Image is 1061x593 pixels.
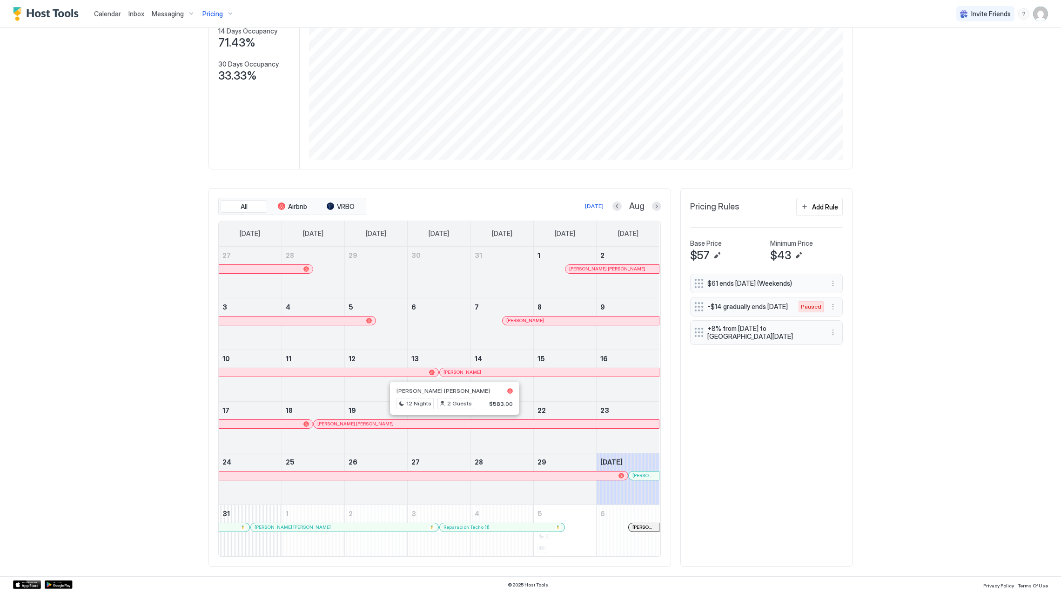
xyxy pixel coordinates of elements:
td: September 5, 2025 [533,505,596,556]
a: September 3, 2025 [408,505,470,522]
a: July 30, 2025 [408,247,470,264]
span: 4 [475,510,479,518]
button: [DATE] [584,201,605,212]
td: August 15, 2025 [533,350,596,401]
a: August 7, 2025 [471,298,533,316]
span: 8 [537,303,542,311]
td: July 27, 2025 [219,247,282,298]
a: July 28, 2025 [282,247,344,264]
span: 19 [349,406,356,414]
span: VRBO [337,202,355,211]
td: August 28, 2025 [470,453,533,505]
span: [PERSON_NAME] [PERSON_NAME] [396,387,490,394]
button: Edit [712,250,723,261]
td: August 31, 2025 [219,505,282,556]
span: 1 [286,510,289,518]
span: Airbnb [288,202,307,211]
span: 7 [475,303,479,311]
a: Wednesday [419,221,458,246]
span: 31 [475,251,482,259]
div: menu [827,327,839,338]
a: August 19, 2025 [345,402,407,419]
td: August 8, 2025 [533,298,596,350]
span: 27 [411,458,420,466]
span: 28 [286,251,294,259]
span: Messaging [152,10,184,18]
a: August 22, 2025 [534,402,596,419]
span: 6 [411,303,416,311]
td: August 29, 2025 [533,453,596,505]
td: September 2, 2025 [345,505,408,556]
span: Inbox [128,10,144,18]
a: Thursday [483,221,522,246]
span: 29 [537,458,546,466]
td: August 12, 2025 [345,350,408,401]
span: 18 [286,406,293,414]
span: 12 Nights [406,399,431,408]
a: Terms Of Use [1018,580,1048,590]
a: August 15, 2025 [534,350,596,367]
td: September 3, 2025 [408,505,470,556]
span: 26 [349,458,357,466]
div: [PERSON_NAME] [PERSON_NAME] [255,524,435,530]
a: Inbox [128,9,144,19]
a: August 29, 2025 [534,453,596,471]
span: 6 [600,510,605,518]
a: August 17, 2025 [219,402,282,419]
span: 4 [286,303,290,311]
span: 3 [411,510,416,518]
a: July 31, 2025 [471,247,533,264]
div: menu [1018,8,1029,20]
span: [PERSON_NAME] [632,524,655,530]
span: 33.33% [218,69,257,83]
td: August 13, 2025 [408,350,470,401]
div: menu [827,301,839,312]
span: [DATE] [600,458,623,466]
div: menu [827,278,839,289]
td: August 30, 2025 [597,453,659,505]
button: All [221,200,267,213]
button: Next month [652,202,661,211]
span: 13 [411,355,419,363]
a: Saturday [609,221,648,246]
td: August 18, 2025 [282,401,344,453]
td: August 16, 2025 [597,350,659,401]
span: Base Price [690,239,722,248]
td: August 10, 2025 [219,350,282,401]
td: August 24, 2025 [219,453,282,505]
div: User profile [1033,7,1048,21]
span: $43 [770,249,791,263]
a: Monday [294,221,333,246]
span: 71.43% [218,36,255,50]
span: Reparación Techo (1) [443,524,490,530]
button: Previous month [612,202,622,211]
a: August 8, 2025 [534,298,596,316]
span: 27 [222,251,231,259]
span: 31 [222,510,230,518]
td: September 1, 2025 [282,505,344,556]
span: [PERSON_NAME] [632,472,655,478]
td: August 4, 2025 [282,298,344,350]
span: 2 [600,251,604,259]
button: More options [827,327,839,338]
span: [DATE] [240,229,260,238]
span: $61 ends [DATE] (Weekends) [707,279,818,288]
span: 23 [600,406,609,414]
a: August 13, 2025 [408,350,470,367]
a: August 23, 2025 [597,402,659,419]
div: Reparación Techo (1) [443,524,561,530]
span: Minimum Price [770,239,813,248]
span: Terms Of Use [1018,583,1048,588]
a: August 10, 2025 [219,350,282,367]
span: [DATE] [492,229,512,238]
a: August 30, 2025 [597,453,659,471]
a: August 4, 2025 [282,298,344,316]
button: More options [827,278,839,289]
a: August 5, 2025 [345,298,407,316]
a: Tuesday [356,221,396,246]
span: $57 [690,249,710,263]
a: July 27, 2025 [219,247,282,264]
span: [PERSON_NAME] [PERSON_NAME] [317,421,394,427]
span: 10 [222,355,230,363]
span: 17 [222,406,229,414]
